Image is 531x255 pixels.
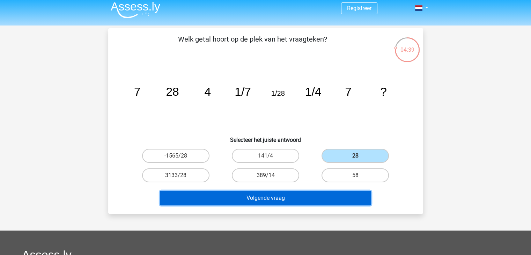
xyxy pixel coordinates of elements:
img: Assessly [111,2,160,18]
tspan: 1/4 [305,85,321,98]
tspan: 4 [204,85,211,98]
h6: Selecteer het juiste antwoord [119,131,412,143]
tspan: 7 [134,85,140,98]
p: Welk getal hoort op de plek van het vraagteken? [119,34,386,55]
tspan: 28 [166,85,179,98]
label: 141/4 [232,149,299,163]
label: 58 [322,168,389,182]
label: -1565/28 [142,149,209,163]
tspan: 7 [345,85,352,98]
a: Registreer [347,5,371,12]
tspan: 1/7 [235,85,251,98]
tspan: 1/28 [271,89,285,97]
button: Volgende vraag [160,191,371,205]
label: 28 [322,149,389,163]
div: 04:39 [394,37,420,54]
label: 3133/28 [142,168,209,182]
tspan: ? [380,85,387,98]
label: 389/14 [232,168,299,182]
